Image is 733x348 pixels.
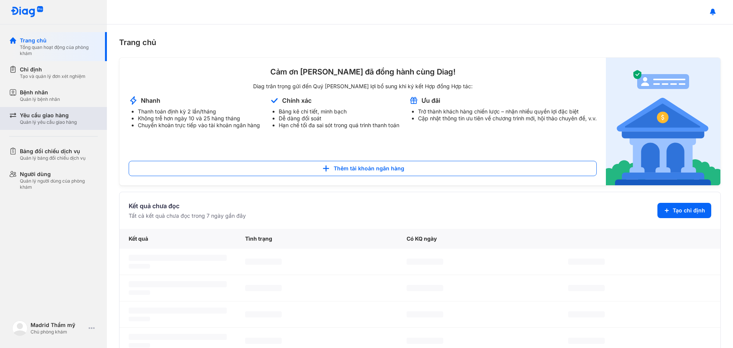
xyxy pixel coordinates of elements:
div: Quản lý người dùng của phòng khám [20,178,98,190]
span: ‌ [129,255,227,261]
div: Tất cả kết quả chưa đọc trong 7 ngày gần đây [129,212,246,220]
img: logo [12,320,27,336]
span: ‌ [407,338,443,344]
li: Cập nhật thông tin ưu tiên về chương trình mới, hội thảo chuyên đề, v.v. [418,115,597,122]
img: account-announcement [270,96,279,105]
li: Không trễ hơn ngày 10 và 25 hàng tháng [138,115,260,122]
div: Kết quả chưa đọc [129,201,246,210]
span: ‌ [129,334,227,340]
div: Quản lý bảng đối chiếu dịch vụ [20,155,86,161]
div: Tạo và quản lý đơn xét nghiệm [20,73,86,79]
div: Ưu đãi [421,96,440,105]
div: Chính xác [282,96,312,105]
span: ‌ [245,338,282,344]
span: ‌ [245,311,282,317]
div: Kết quả [119,229,236,249]
span: Tạo chỉ định [673,207,705,214]
div: Bệnh nhân [20,89,60,96]
div: Madrid Thẩm mỹ [31,321,86,329]
li: Chuyển khoản trực tiếp vào tài khoản ngân hàng [138,122,260,129]
div: Người dùng [20,170,98,178]
div: Chỉ định [20,66,86,73]
button: Thêm tài khoản ngân hàng [129,161,597,176]
span: ‌ [129,290,150,295]
span: ‌ [568,311,605,317]
div: Chủ phòng khám [31,329,86,335]
span: ‌ [568,338,605,344]
div: Trang chủ [119,37,721,48]
div: Quản lý bệnh nhân [20,96,60,102]
div: Trang chủ [20,37,98,44]
span: ‌ [407,285,443,291]
li: Dễ dàng đối soát [279,115,399,122]
img: account-announcement [606,58,720,185]
div: Nhanh [141,96,160,105]
li: Bảng kê chi tiết, minh bạch [279,108,399,115]
span: ‌ [568,259,605,265]
span: ‌ [568,285,605,291]
img: logo [11,6,44,18]
li: Hạn chế tối đa sai sót trong quá trình thanh toán [279,122,399,129]
span: ‌ [407,311,443,317]
div: Quản lý yêu cầu giao hàng [20,119,77,125]
span: ‌ [129,317,150,321]
span: ‌ [407,259,443,265]
div: Tổng quan hoạt động của phòng khám [20,44,98,57]
img: account-announcement [409,96,418,105]
div: Diag trân trọng gửi đến Quý [PERSON_NAME] lợi bổ sung khi ký kết Hợp đồng Hợp tác: [129,83,597,90]
button: Tạo chỉ định [657,203,711,218]
span: ‌ [129,264,150,269]
span: ‌ [129,343,150,348]
div: Có KQ ngày [397,229,559,249]
li: Thanh toán định kỳ 2 lần/tháng [138,108,260,115]
span: ‌ [129,308,227,314]
div: Tình trạng [236,229,397,249]
li: Trở thành khách hàng chiến lược – nhận nhiều quyền lợi đặc biệt [418,108,597,115]
span: ‌ [129,281,227,287]
div: Yêu cầu giao hàng [20,112,77,119]
div: Bảng đối chiếu dịch vụ [20,147,86,155]
img: account-announcement [129,96,138,105]
div: Cảm ơn [PERSON_NAME] đã đồng hành cùng Diag! [129,67,597,77]
span: ‌ [245,285,282,291]
span: ‌ [245,259,282,265]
